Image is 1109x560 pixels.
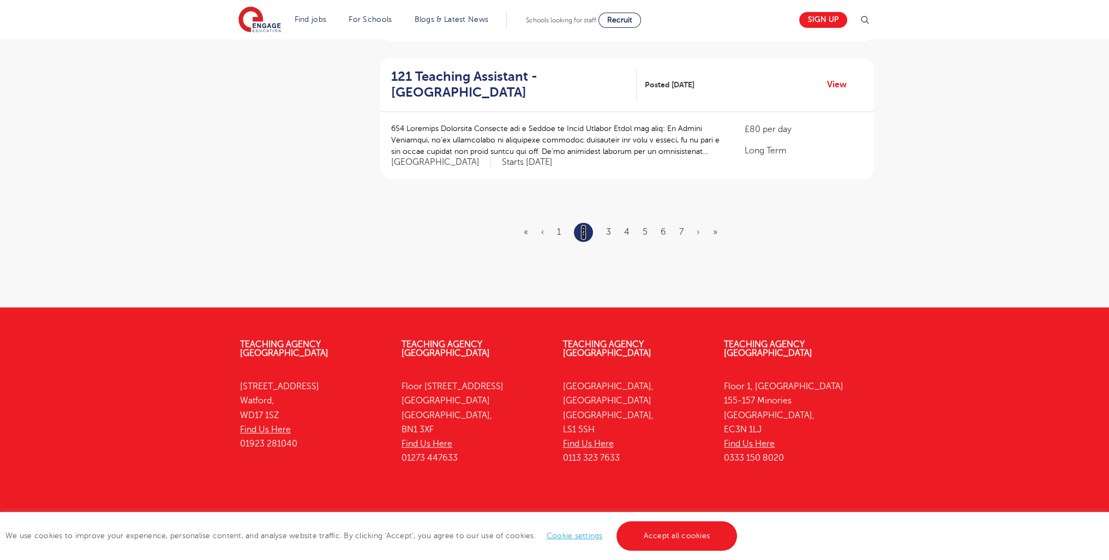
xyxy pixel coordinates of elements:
[745,123,862,136] p: £80 per day
[607,16,632,24] span: Recruit
[541,227,544,237] a: Previous
[616,521,738,551] a: Accept all cookies
[724,339,812,358] a: Teaching Agency [GEOGRAPHIC_DATA]
[724,379,869,466] p: Floor 1, [GEOGRAPHIC_DATA] 155-157 Minories [GEOGRAPHIC_DATA], EC3N 1LJ 0333 150 8020
[401,379,547,466] p: Floor [STREET_ADDRESS] [GEOGRAPHIC_DATA] [GEOGRAPHIC_DATA], BN1 3XF 01273 447633
[240,425,291,434] a: Find Us Here
[557,227,561,237] a: 1
[502,157,553,168] p: Starts [DATE]
[240,379,385,451] p: [STREET_ADDRESS] Watford, WD17 1SZ 01923 281040
[391,69,637,100] a: 121 Teaching Assistant - [GEOGRAPHIC_DATA]
[563,439,614,449] a: Find Us Here
[391,157,491,168] span: [GEOGRAPHIC_DATA]
[391,69,628,100] h2: 121 Teaching Assistant - [GEOGRAPHIC_DATA]
[581,225,586,239] a: 2
[661,227,666,237] a: 6
[799,12,847,28] a: Sign up
[295,15,327,23] a: Find jobs
[415,15,489,23] a: Blogs & Latest News
[563,339,651,358] a: Teaching Agency [GEOGRAPHIC_DATA]
[624,227,630,237] a: 4
[606,227,611,237] a: 3
[547,532,603,540] a: Cookie settings
[745,144,862,157] p: Long Term
[645,79,694,91] span: Posted [DATE]
[401,339,490,358] a: Teaching Agency [GEOGRAPHIC_DATA]
[679,227,684,237] a: 7
[401,439,452,449] a: Find Us Here
[563,379,708,466] p: [GEOGRAPHIC_DATA], [GEOGRAPHIC_DATA] [GEOGRAPHIC_DATA], LS1 5SH 0113 323 7633
[697,227,700,237] a: Next
[349,15,392,23] a: For Schools
[713,227,717,237] a: Last
[643,227,648,237] a: 5
[524,227,528,237] a: First
[598,13,641,28] a: Recruit
[526,16,596,24] span: Schools looking for staff
[238,7,281,34] img: Engage Education
[391,123,723,157] p: 654 Loremips Dolorsita Consecte adi e Seddoe te Incid Utlabor Etdol mag aliq: En Admini Veniamqui...
[827,78,855,92] a: View
[5,532,740,540] span: We use cookies to improve your experience, personalise content, and analyse website traffic. By c...
[240,339,328,358] a: Teaching Agency [GEOGRAPHIC_DATA]
[724,439,775,449] a: Find Us Here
